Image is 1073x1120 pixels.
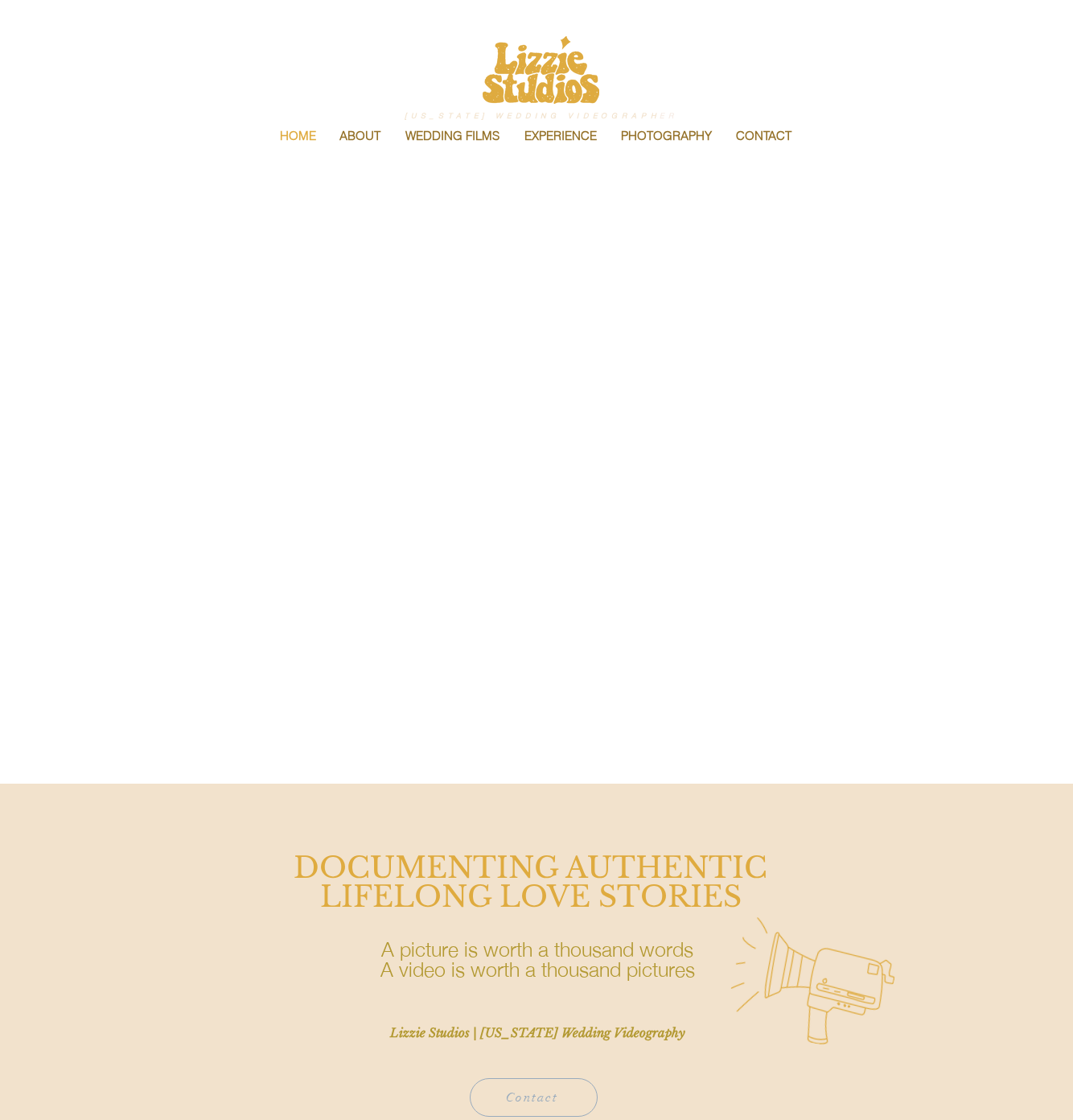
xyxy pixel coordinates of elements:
span: ER [660,108,678,121]
a: ABOUT [327,119,393,153]
p: WEDDING FILMS [397,119,508,153]
img: old logo yellow.png [483,36,599,104]
p: EXPERIENCE [516,119,605,153]
span: DOCUMENTING AUTHENTIC LIFELONG LOVE STORIES [294,850,767,915]
a: HOME [268,119,327,153]
p: ABOUT [331,119,388,153]
p: PHOTOGRAPHY [613,119,720,153]
p: HOME [272,119,324,153]
a: PHOTOGRAPHY [609,119,724,153]
a: CONTACT [724,119,804,153]
span: [US_STATE] WEDDING VIDEOGRAPH [405,108,660,121]
a: EXPERIENCE [512,119,609,153]
span: Contact [506,1089,557,1106]
a: Contact [470,1078,598,1117]
span: A picture is worth a thousand words A video is worth a thousand pictures [380,929,695,986]
span: Lizzie Studios | [US_STATE] Wedding Videography [390,1025,685,1040]
nav: Site [142,119,929,153]
p: CONTACT [728,119,800,153]
a: WEDDING FILMS [393,119,512,153]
